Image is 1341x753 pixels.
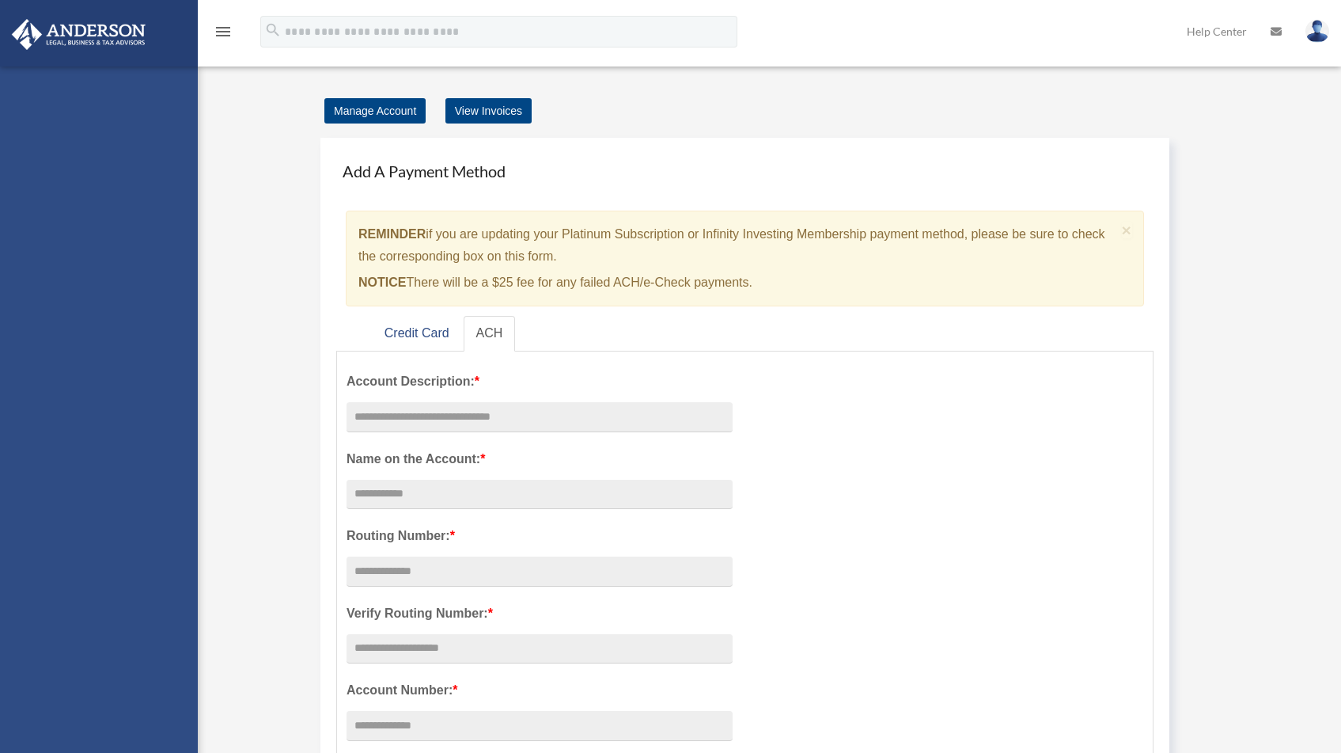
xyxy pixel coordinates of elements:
img: User Pic [1305,20,1329,43]
button: Close [1122,222,1132,238]
a: ACH [464,316,516,352]
label: Routing Number: [347,525,733,547]
label: Account Number: [347,679,733,702]
a: View Invoices [445,98,532,124]
a: Credit Card [372,316,462,352]
strong: REMINDER [358,227,426,241]
label: Name on the Account: [347,448,733,470]
p: There will be a $25 fee for any failed ACH/e-Check payments. [358,272,1116,294]
img: Anderson Advisors Platinum Portal [7,19,150,50]
label: Verify Routing Number: [347,603,733,625]
i: menu [214,22,233,41]
div: if you are updating your Platinum Subscription or Infinity Investing Membership payment method, p... [346,211,1144,306]
h4: Add A Payment Method [336,154,1153,188]
label: Account Description: [347,371,733,393]
a: Manage Account [324,98,426,124]
i: search [264,21,282,39]
strong: NOTICE [358,276,406,289]
a: menu [214,28,233,41]
span: × [1122,221,1132,239]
